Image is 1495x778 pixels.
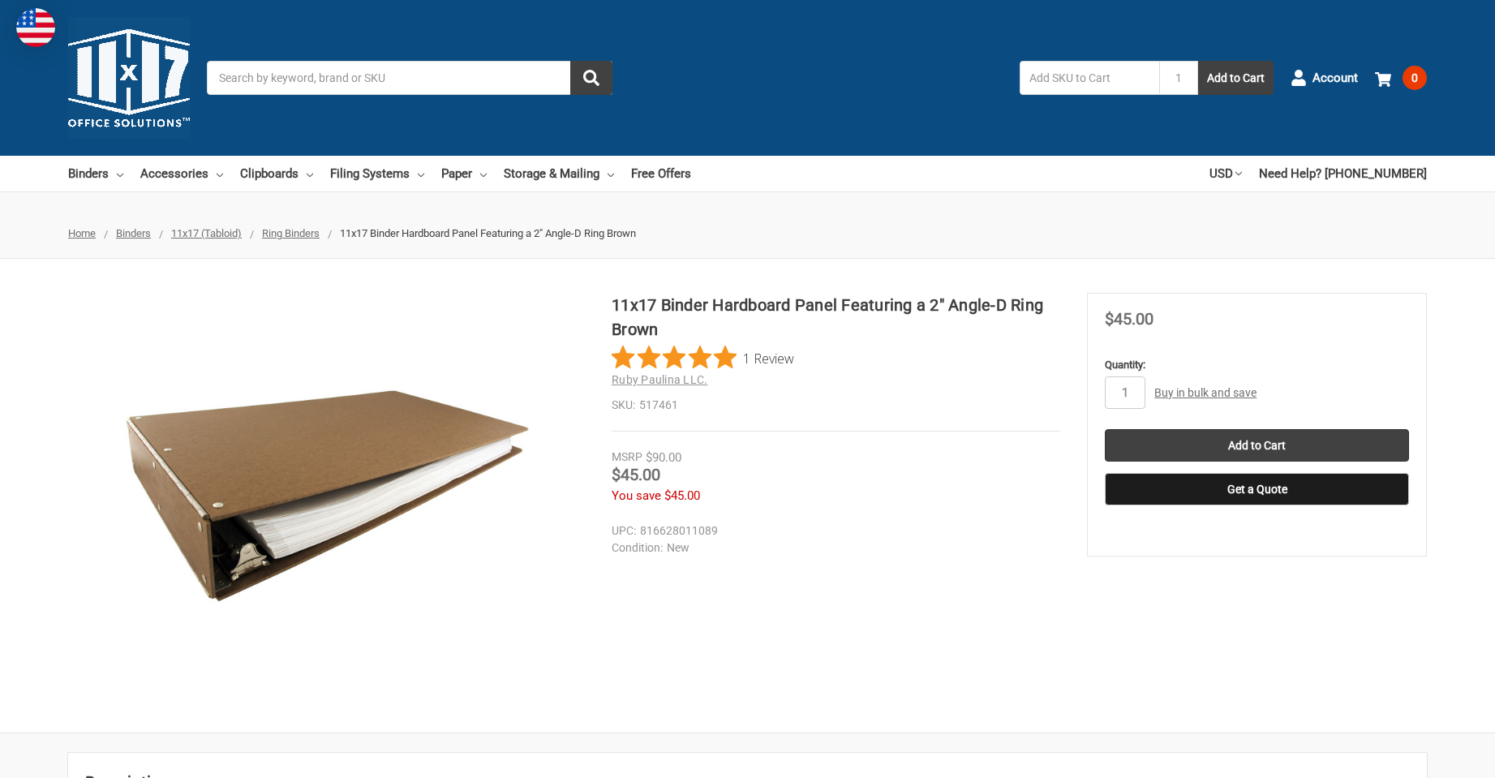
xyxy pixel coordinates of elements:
a: Paper [441,156,487,191]
a: Ring Binders [262,227,320,239]
a: 11x17 (Tabloid) [171,227,242,239]
dt: Condition: [612,539,663,557]
span: $45.00 [1105,309,1153,329]
h1: 11x17 Binder Hardboard Panel Featuring a 2" Angle-D Ring Brown [612,293,1060,342]
a: Clipboards [240,156,313,191]
span: 11x17 Binder Hardboard Panel Featuring a 2" Angle-D Ring Brown [340,227,636,239]
dt: SKU: [612,397,635,414]
a: Account [1291,57,1358,99]
a: Home [68,227,96,239]
a: Free Offers [631,156,691,191]
input: Add to Cart [1105,429,1409,462]
span: $90.00 [646,450,681,465]
a: Need Help? [PHONE_NUMBER] [1259,156,1427,191]
dd: New [612,539,1053,557]
span: 0 [1403,66,1427,90]
a: Buy in bulk and save [1154,386,1257,399]
a: Ruby Paulina LLC. [612,373,707,386]
img: 11x17 Binder Hardboard Panel Featuring a 2" Angle-D Ring Brown [124,293,530,698]
a: Storage & Mailing [504,156,614,191]
span: 1 Review [743,346,794,370]
label: Quantity: [1105,357,1409,373]
button: Rated 5 out of 5 stars from 1 reviews. Jump to reviews. [612,346,794,370]
span: $45.00 [664,488,700,503]
a: 0 [1375,57,1427,99]
dd: 517461 [612,397,1060,414]
dd: 816628011089 [612,522,1053,539]
input: Add SKU to Cart [1020,61,1159,95]
span: Account [1312,69,1358,88]
button: Add to Cart [1198,61,1274,95]
div: MSRP [612,449,642,466]
input: Search by keyword, brand or SKU [207,61,612,95]
a: Binders [68,156,123,191]
span: You save [612,488,661,503]
img: duty and tax information for United States [16,8,55,47]
a: Filing Systems [330,156,424,191]
button: Get a Quote [1105,473,1409,505]
a: Accessories [140,156,223,191]
a: Binders [116,227,151,239]
a: USD [1209,156,1242,191]
img: 11x17.com [68,17,190,139]
span: $45.00 [612,465,660,484]
dt: UPC: [612,522,636,539]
